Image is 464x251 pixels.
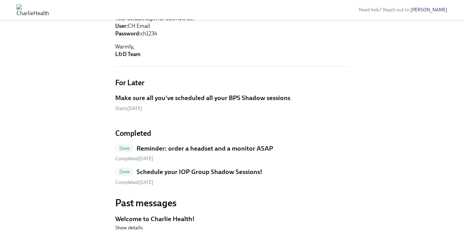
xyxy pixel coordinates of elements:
a: DoneSchedule your IOP Group Shadow Sessions! Completed[DATE] [115,167,349,186]
img: CharlieHealth [17,4,49,15]
p: Your default login for both will be: CH Email ch1234 [115,15,349,37]
p: Warmly, [115,43,349,58]
h3: Past messages [115,197,349,209]
strong: User: [115,23,128,29]
span: Tuesday, September 23rd 2025, 10:00 pm [115,106,142,111]
a: [PERSON_NAME] [410,7,447,13]
a: Make sure all you've scheduled all your BPS Shadow sessionsStarts[DATE] [115,94,349,112]
span: Completed [DATE] [115,179,153,185]
strong: Password: [115,30,141,37]
h5: Schedule your IOP Group Shadow Sessions! [137,167,262,176]
h5: Welcome to Charlie Health! [115,215,349,223]
h4: For Later [115,78,349,88]
strong: L&D Team [115,51,141,57]
span: Completed [DATE] [115,156,153,162]
span: Done [115,169,134,174]
span: Need help? Reach out to [359,7,447,13]
span: Done [115,146,134,151]
h5: Reminder: order a headset and a monitor ASAP [137,144,273,153]
a: DoneReminder: order a headset and a monitor ASAP Completed[DATE] [115,144,349,162]
h4: Completed [115,128,349,139]
h5: Make sure all you've scheduled all your BPS Shadow sessions [115,94,290,102]
button: Show details [115,224,143,231]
